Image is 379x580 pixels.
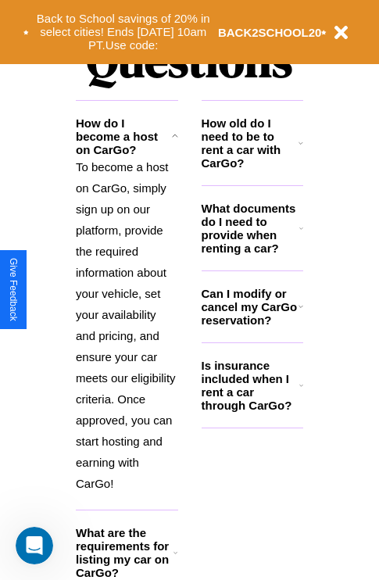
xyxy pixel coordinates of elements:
h3: Is insurance included when I rent a car through CarGo? [202,359,299,412]
h3: Can I modify or cancel my CarGo reservation? [202,287,299,327]
h3: What are the requirements for listing my car on CarGo? [76,526,173,579]
button: Back to School savings of 20% in select cities! Ends [DATE] 10am PT.Use code: [29,8,218,56]
h3: How do I become a host on CarGo? [76,116,172,156]
h3: What documents do I need to provide when renting a car? [202,202,300,255]
h3: How old do I need to be to rent a car with CarGo? [202,116,299,170]
p: To become a host on CarGo, simply sign up on our platform, provide the required information about... [76,156,178,494]
b: BACK2SCHOOL20 [218,26,322,39]
div: Give Feedback [8,258,19,321]
iframe: Intercom live chat [16,527,53,564]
